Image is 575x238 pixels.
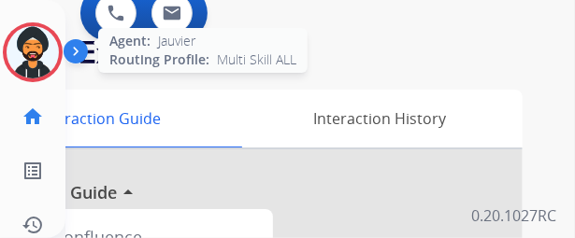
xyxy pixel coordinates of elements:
[109,50,209,69] span: Routing Profile:
[471,204,556,227] p: 0.20.1027RC
[22,160,44,182] mat-icon: list_alt
[237,90,523,147] div: Interaction History
[22,105,44,128] mat-icon: home
[217,50,296,69] span: Multi Skill ALL
[158,32,195,50] span: Jauvier
[109,32,151,50] span: Agent:
[7,26,59,78] img: avatar
[22,214,44,236] mat-icon: history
